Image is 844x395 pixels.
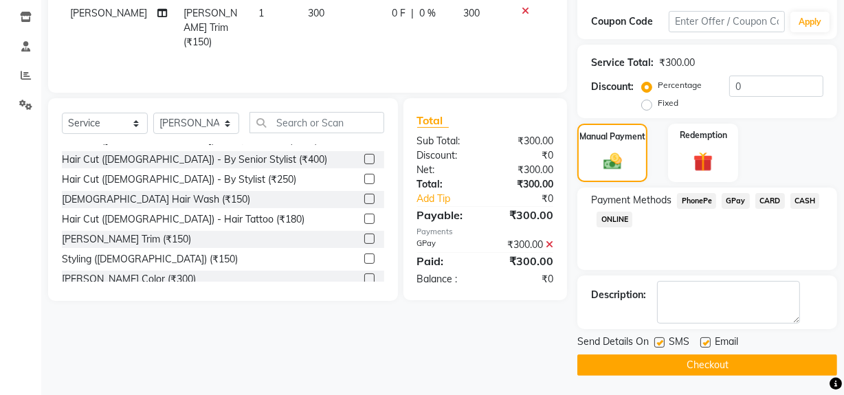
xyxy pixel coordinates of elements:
[419,6,436,21] span: 0 %
[308,7,324,19] span: 300
[392,6,406,21] span: 0 F
[411,6,414,21] span: |
[591,14,669,29] div: Coupon Code
[62,272,196,286] div: [PERSON_NAME] Color (₹300)
[790,193,820,209] span: CASH
[249,112,384,133] input: Search or Scan
[591,288,646,302] div: Description:
[598,151,628,172] img: _cash.svg
[62,212,304,227] div: Hair Cut ([DEMOGRAPHIC_DATA]) - Hair Tattoo (₹180)
[659,56,695,70] div: ₹300.00
[407,238,485,252] div: GPay
[407,177,485,192] div: Total:
[485,253,564,269] div: ₹300.00
[687,150,719,174] img: _gift.svg
[597,212,632,227] span: ONLINE
[62,172,296,187] div: Hair Cut ([DEMOGRAPHIC_DATA]) - By Stylist (₹250)
[485,207,564,223] div: ₹300.00
[485,163,564,177] div: ₹300.00
[258,7,264,19] span: 1
[485,272,564,286] div: ₹0
[669,11,785,32] input: Enter Offer / Coupon Code
[70,7,147,19] span: [PERSON_NAME]
[658,79,702,91] label: Percentage
[755,193,785,209] span: CARD
[680,129,727,142] label: Redemption
[790,12,830,32] button: Apply
[591,193,671,207] span: Payment Methods
[579,131,645,143] label: Manual Payment
[407,134,485,148] div: Sub Total:
[407,207,485,223] div: Payable:
[407,163,485,177] div: Net:
[485,148,564,163] div: ₹0
[669,335,689,352] span: SMS
[407,192,498,206] a: Add Tip
[417,226,554,238] div: Payments
[498,192,564,206] div: ₹0
[715,335,738,352] span: Email
[485,177,564,192] div: ₹300.00
[417,113,449,128] span: Total
[677,193,716,209] span: PhonePe
[591,80,634,94] div: Discount:
[577,354,837,376] button: Checkout
[407,272,485,286] div: Balance :
[407,148,485,163] div: Discount:
[62,252,238,267] div: Styling ([DEMOGRAPHIC_DATA]) (₹150)
[591,56,654,70] div: Service Total:
[722,193,750,209] span: GPay
[485,134,564,148] div: ₹300.00
[62,192,250,207] div: [DEMOGRAPHIC_DATA] Hair Wash (₹150)
[658,97,678,109] label: Fixed
[407,253,485,269] div: Paid:
[463,7,480,19] span: 300
[577,335,649,352] span: Send Details On
[184,7,237,48] span: [PERSON_NAME] Trim (₹150)
[62,232,191,247] div: [PERSON_NAME] Trim (₹150)
[62,153,327,167] div: Hair Cut ([DEMOGRAPHIC_DATA]) - By Senior Stylist (₹400)
[485,238,564,252] div: ₹300.00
